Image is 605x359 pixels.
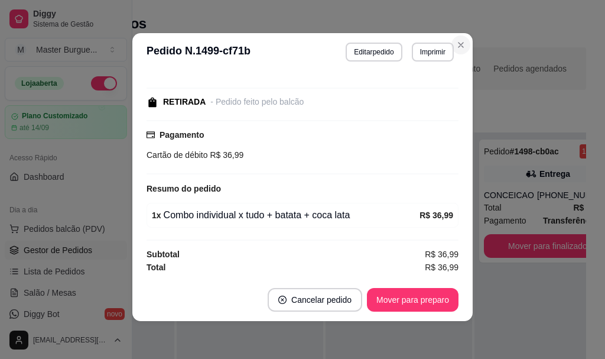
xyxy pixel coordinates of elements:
strong: 1 x [152,211,161,220]
strong: Resumo do pedido [147,184,221,193]
span: R$ 36,99 [425,248,458,261]
span: R$ 36,99 [208,150,244,160]
span: Cartão de débito [147,150,208,160]
button: Editarpedido [346,43,402,62]
strong: R$ 36,99 [419,211,453,220]
strong: Subtotal [147,250,180,259]
strong: Total [147,263,165,272]
button: Mover para preparo [367,288,458,312]
span: credit-card [147,131,155,139]
div: RETIRADA [163,96,206,108]
div: - Pedido feito pelo balcão [210,96,304,108]
span: close-circle [278,296,287,304]
button: Close [451,35,470,54]
h3: Pedido N. 1499-cf71b [147,43,251,62]
button: Imprimir [412,43,454,62]
span: R$ 36,99 [425,261,458,274]
button: close-circleCancelar pedido [268,288,362,312]
div: Combo individual x tudo + batata + coca lata [152,208,419,222]
strong: Pagamento [160,130,204,140]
